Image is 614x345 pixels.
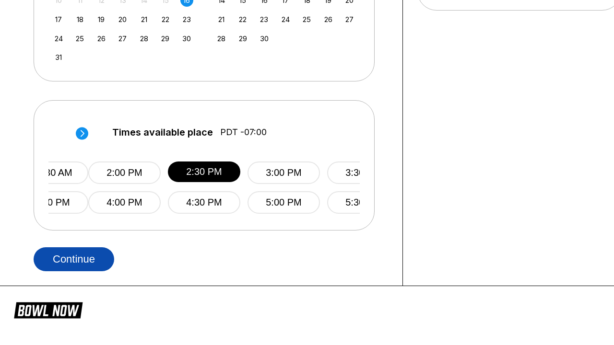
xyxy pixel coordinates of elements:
div: Choose Sunday, August 31st, 2025 [52,51,65,64]
div: Choose Friday, August 22nd, 2025 [159,13,172,26]
div: Choose Thursday, August 21st, 2025 [138,13,151,26]
div: Choose Sunday, August 24th, 2025 [52,32,65,45]
span: Times available place [112,127,213,138]
div: Choose Monday, August 25th, 2025 [73,32,86,45]
div: Choose Friday, August 29th, 2025 [159,32,172,45]
div: Choose Tuesday, September 23rd, 2025 [258,13,271,26]
div: Choose Friday, September 26th, 2025 [322,13,335,26]
button: 3:00 PM [248,161,320,184]
span: PDT -07:00 [220,127,267,138]
div: Choose Wednesday, August 20th, 2025 [116,13,129,26]
button: 5:30 PM [327,191,400,214]
button: 4:00 PM [88,191,161,214]
div: Choose Monday, September 29th, 2025 [236,32,249,45]
div: Choose Saturday, August 30th, 2025 [180,32,193,45]
button: 2:00 PM [88,161,161,184]
div: Choose Monday, September 22nd, 2025 [236,13,249,26]
button: 11:30 AM [16,161,88,184]
div: Choose Saturday, August 23rd, 2025 [180,13,193,26]
button: Continue [34,247,114,271]
button: 2:30 PM [168,161,240,182]
div: Choose Sunday, September 28th, 2025 [215,32,228,45]
div: Choose Tuesday, September 30th, 2025 [258,32,271,45]
button: 3:30 PM [327,161,400,184]
div: Choose Wednesday, August 27th, 2025 [116,32,129,45]
div: Choose Sunday, September 21st, 2025 [215,13,228,26]
div: Choose Saturday, September 27th, 2025 [343,13,356,26]
button: 5:00 PM [248,191,320,214]
div: Choose Monday, August 18th, 2025 [73,13,86,26]
button: 4:30 PM [168,191,240,214]
div: Choose Sunday, August 17th, 2025 [52,13,65,26]
div: Choose Wednesday, September 24th, 2025 [279,13,292,26]
div: Choose Tuesday, August 26th, 2025 [95,32,108,45]
div: Choose Thursday, September 25th, 2025 [300,13,313,26]
div: Choose Thursday, August 28th, 2025 [138,32,151,45]
div: Choose Tuesday, August 19th, 2025 [95,13,108,26]
button: 1:30 PM [16,191,88,214]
